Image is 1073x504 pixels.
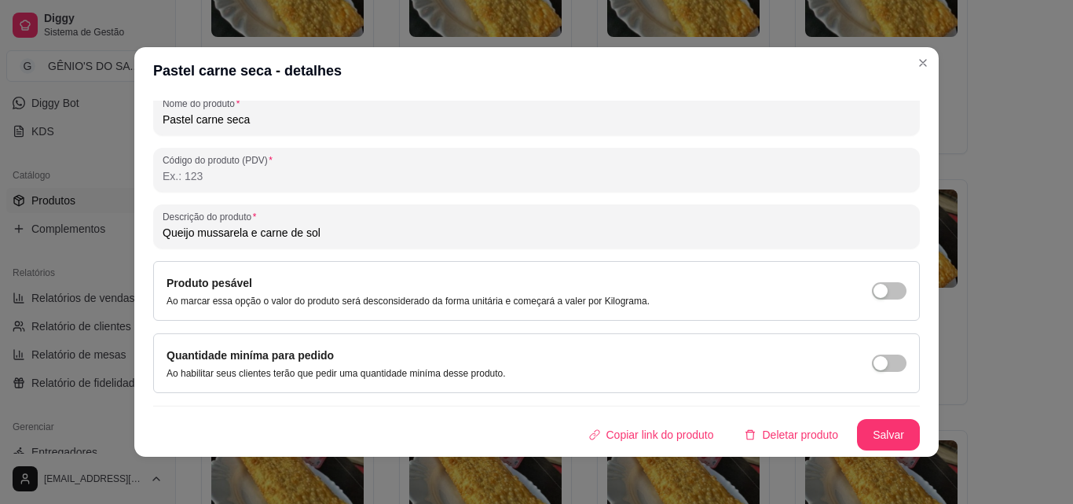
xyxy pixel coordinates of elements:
[167,277,252,289] label: Produto pesável
[732,419,851,451] button: deleteDeletar produto
[577,419,727,451] button: Copiar link do produto
[163,97,245,110] label: Nome do produto
[167,367,506,380] p: Ao habilitar seus clientes terão que pedir uma quantidade miníma desse produto.
[163,153,278,167] label: Código do produto (PDV)
[163,112,910,127] input: Nome do produto
[163,210,262,223] label: Descrição do produto
[163,168,910,184] input: Código do produto (PDV)
[167,295,650,307] p: Ao marcar essa opção o valor do produto será desconsiderado da forma unitária e começará a valer ...
[167,349,334,362] label: Quantidade miníma para pedido
[134,47,939,94] header: Pastel carne seca - detalhes
[857,419,920,451] button: Salvar
[910,50,936,75] button: Close
[745,429,756,440] span: delete
[163,225,910,241] input: Descrição do produto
